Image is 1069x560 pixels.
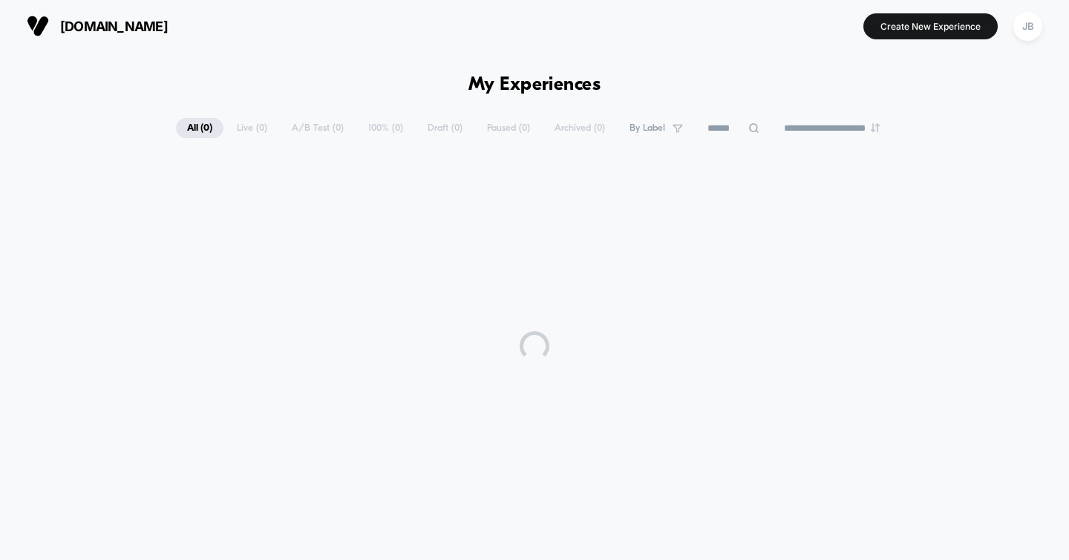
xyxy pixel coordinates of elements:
h1: My Experiences [468,74,601,96]
span: [DOMAIN_NAME] [60,19,168,34]
img: Visually logo [27,15,49,37]
button: JB [1009,11,1047,42]
span: All ( 0 ) [176,118,223,138]
img: end [871,123,880,132]
div: JB [1013,12,1042,41]
button: [DOMAIN_NAME] [22,14,172,38]
button: Create New Experience [863,13,998,39]
span: By Label [630,123,665,134]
